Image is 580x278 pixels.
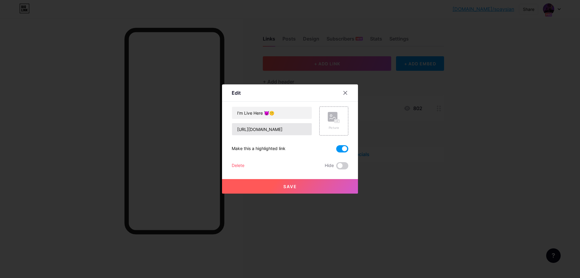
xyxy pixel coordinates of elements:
button: Save [222,179,358,194]
input: Title [232,107,312,119]
div: Picture [328,126,340,130]
div: Delete [232,162,244,169]
div: Make this a highlighted link [232,145,285,152]
div: Edit [232,89,241,96]
span: Hide [325,162,334,169]
input: URL [232,123,312,135]
span: Save [283,184,297,189]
